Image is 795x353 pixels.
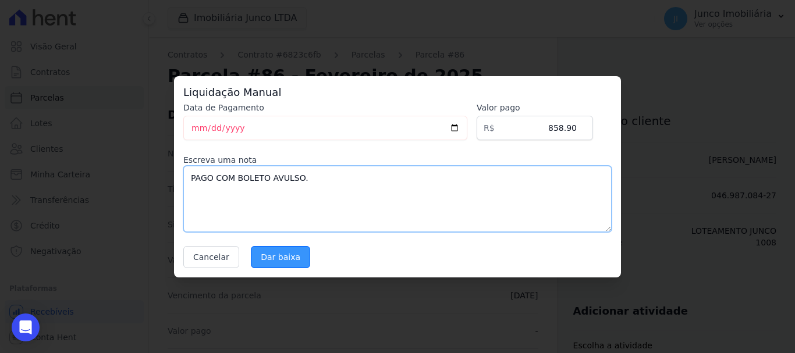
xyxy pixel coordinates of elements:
button: Cancelar [183,246,239,268]
label: Data de Pagamento [183,102,467,113]
label: Escreva uma nota [183,154,612,166]
div: Open Intercom Messenger [12,313,40,341]
input: Dar baixa [251,246,310,268]
h3: Liquidação Manual [183,85,612,99]
label: Valor pago [477,102,593,113]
